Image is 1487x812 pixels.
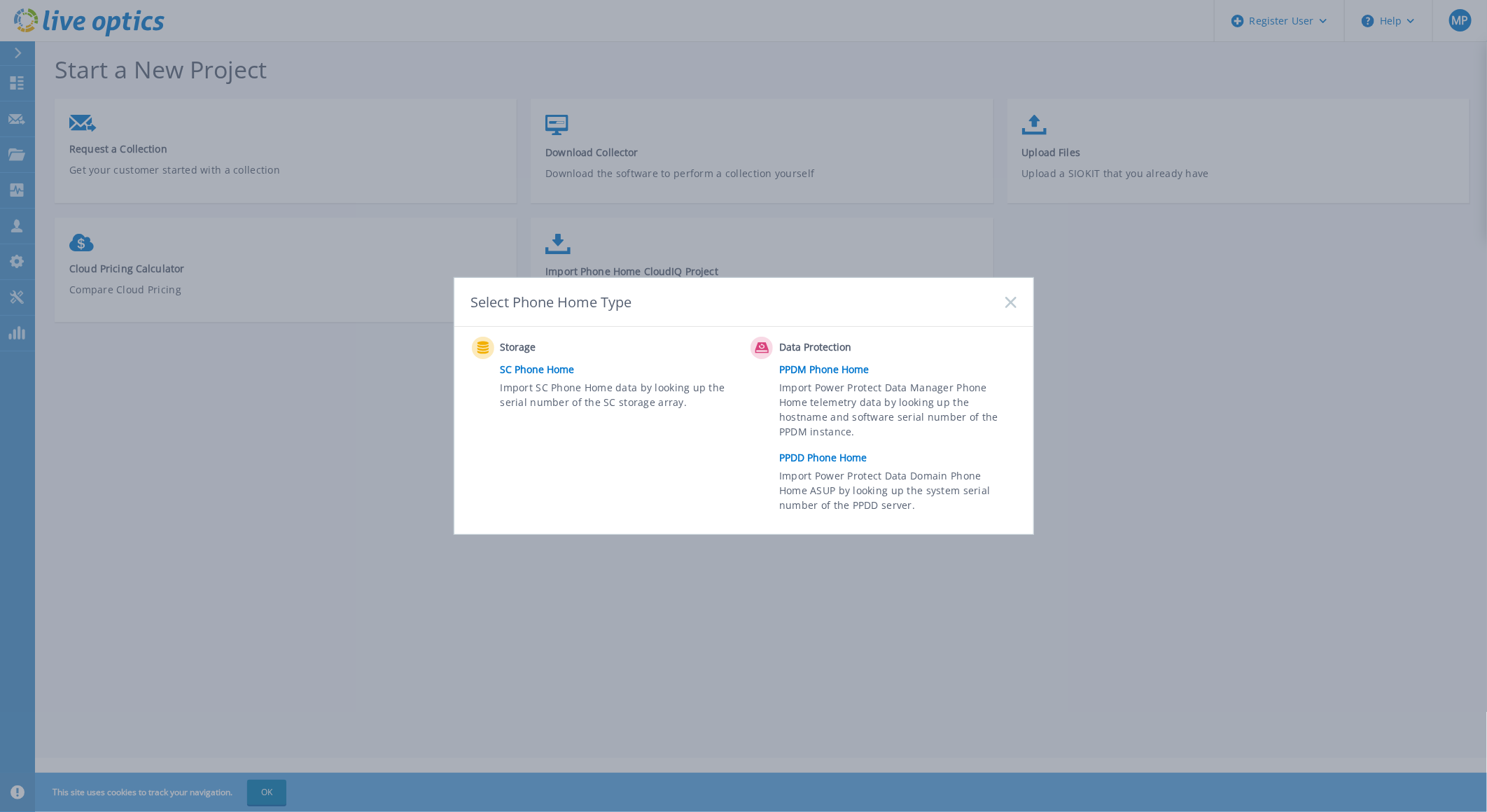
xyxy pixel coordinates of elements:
span: Data Protection [779,339,919,356]
span: Storage [501,339,640,356]
a: SC Phone Home [501,359,744,380]
span: Import Power Protect Data Manager Phone Home telemetry data by looking up the hostname and softwa... [779,380,1012,444]
a: PPDD Phone Home [779,447,1023,468]
a: PPDM Phone Home [779,359,1023,380]
span: Import Power Protect Data Domain Phone Home ASUP by looking up the system serial number of the PP... [779,468,1012,517]
div: Select Phone Home Type [471,293,634,311]
span: Import SC Phone Home data by looking up the serial number of the SC storage array. [501,380,734,412]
